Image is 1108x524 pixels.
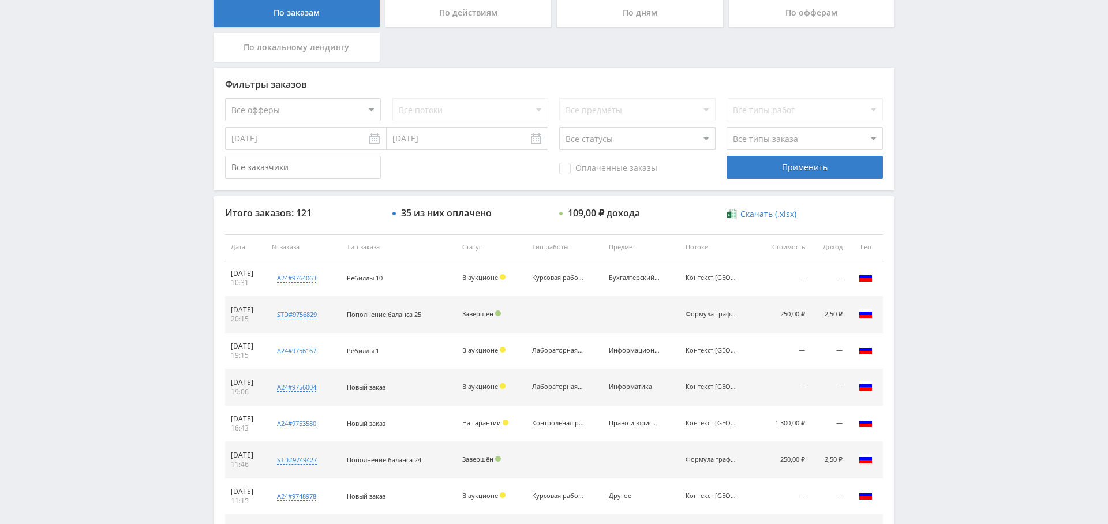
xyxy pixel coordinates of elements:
span: В аукционе [462,346,498,354]
th: № заказа [266,234,341,260]
span: На гарантии [462,418,501,427]
div: Курсовая работа [532,492,584,500]
td: — [811,333,848,369]
td: 250,00 ₽ [757,297,810,333]
span: Скачать (.xlsx) [740,209,796,219]
th: Доход [811,234,848,260]
div: Контекст new лендинг [686,383,738,391]
span: Подтвержден [495,456,501,462]
td: — [811,406,848,442]
td: — [757,260,810,297]
div: a24#9756004 [277,383,316,392]
div: Применить [727,156,882,179]
div: Контекст new лендинг [686,274,738,282]
img: rus.png [859,416,873,429]
td: 2,50 ₽ [811,442,848,478]
td: — [757,478,810,515]
div: [DATE] [231,342,260,351]
span: Холд [500,492,506,498]
div: [DATE] [231,451,260,460]
div: a24#9748978 [277,492,316,501]
div: Контрольная работа [532,420,584,427]
input: Все заказчики [225,156,381,179]
span: Новый заказ [347,419,385,428]
td: — [757,369,810,406]
th: Тип заказа [341,234,456,260]
div: Контекст new лендинг [686,420,738,427]
span: Холд [500,274,506,280]
div: 35 из них оплачено [401,208,492,218]
div: Формула трафика контекст [686,456,738,463]
span: Завершён [462,455,493,463]
div: Курсовая работа [532,274,584,282]
span: Оплаченные заказы [559,163,657,174]
span: Подтвержден [495,310,501,316]
span: В аукционе [462,491,498,500]
div: Бухгалтерский учет и аудит [609,274,661,282]
div: 19:15 [231,351,260,360]
td: — [757,333,810,369]
img: rus.png [859,270,873,284]
td: — [811,260,848,297]
div: Лабораторная работа [532,347,584,354]
div: 10:31 [231,278,260,287]
th: Предмет [603,234,680,260]
div: 19:06 [231,387,260,396]
th: Стоимость [757,234,810,260]
span: Холд [503,420,508,425]
th: Дата [225,234,266,260]
a: Скачать (.xlsx) [727,208,796,220]
img: rus.png [859,452,873,466]
td: 2,50 ₽ [811,297,848,333]
div: Право и юриспруденция [609,420,661,427]
div: std#9749427 [277,455,317,465]
span: Холд [500,347,506,353]
span: Ребиллы 1 [347,346,379,355]
div: Формула трафика контекст [686,310,738,318]
div: Другое [609,492,661,500]
div: 11:15 [231,496,260,506]
div: std#9756829 [277,310,317,319]
div: [DATE] [231,269,260,278]
img: rus.png [859,488,873,502]
div: Итого заказов: 121 [225,208,381,218]
span: Пополнение баланса 24 [347,455,421,464]
div: Информатика [609,383,661,391]
td: — [811,478,848,515]
th: Потоки [680,234,757,260]
div: Информационные технологии [609,347,661,354]
span: Завершён [462,309,493,318]
div: 16:43 [231,424,260,433]
span: Холд [500,383,506,389]
div: a24#9753580 [277,419,316,428]
div: [DATE] [231,414,260,424]
th: Тип работы [526,234,603,260]
div: [DATE] [231,305,260,315]
img: xlsx [727,208,736,219]
span: Новый заказ [347,492,385,500]
span: В аукционе [462,273,498,282]
span: Пополнение баланса 25 [347,310,421,319]
div: Лабораторная работа [532,383,584,391]
div: 109,00 ₽ дохода [568,208,640,218]
div: 20:15 [231,315,260,324]
div: [DATE] [231,487,260,496]
div: Контекст new лендинг [686,492,738,500]
div: Контекст new лендинг [686,347,738,354]
th: Гео [848,234,883,260]
td: 250,00 ₽ [757,442,810,478]
div: [DATE] [231,378,260,387]
div: 11:46 [231,460,260,469]
span: Ребиллы 10 [347,274,383,282]
td: — [811,369,848,406]
td: 1 300,00 ₽ [757,406,810,442]
span: В аукционе [462,382,498,391]
span: Новый заказ [347,383,385,391]
div: По локальному лендингу [214,33,380,62]
th: Статус [456,234,526,260]
img: rus.png [859,343,873,357]
div: a24#9756167 [277,346,316,355]
div: Фильтры заказов [225,79,883,89]
img: rus.png [859,379,873,393]
img: rus.png [859,306,873,320]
